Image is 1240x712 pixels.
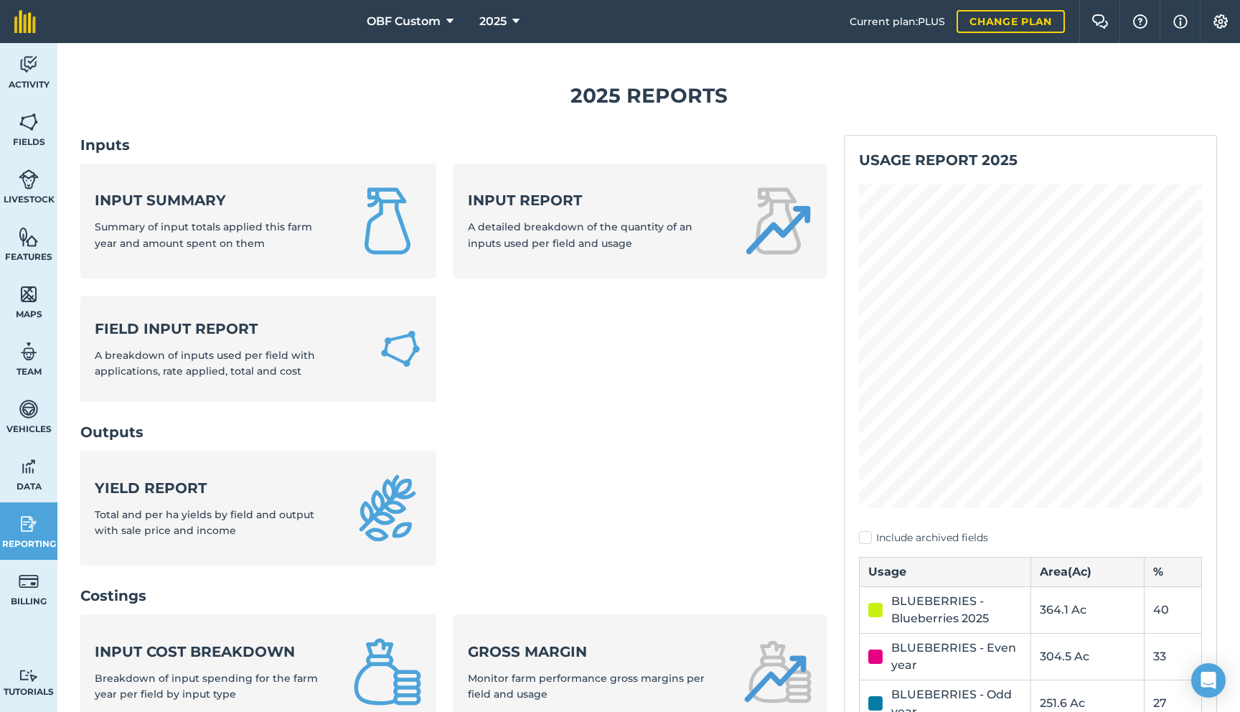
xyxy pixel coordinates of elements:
h2: Outputs [80,422,827,442]
img: svg+xml;base64,PD94bWwgdmVyc2lvbj0iMS4wIiBlbmNvZGluZz0idXRmLTgiPz4KPCEtLSBHZW5lcmF0b3I6IEFkb2JlIE... [19,54,39,75]
span: Breakdown of input spending for the farm year per field by input type [95,672,318,701]
span: Total and per ha yields by field and output with sale price and income [95,508,314,537]
div: BLUEBERRIES - Even year [891,640,1022,674]
span: 2025 [479,13,507,30]
div: BLUEBERRIES - Blueberries 2025 [891,593,1022,627]
td: 33 [1145,633,1202,680]
img: svg+xml;base64,PD94bWwgdmVyc2lvbj0iMS4wIiBlbmNvZGluZz0idXRmLTgiPz4KPCEtLSBHZW5lcmF0b3I6IEFkb2JlIE... [19,169,39,190]
h2: Inputs [80,135,827,155]
img: svg+xml;base64,PD94bWwgdmVyc2lvbj0iMS4wIiBlbmNvZGluZz0idXRmLTgiPz4KPCEtLSBHZW5lcmF0b3I6IEFkb2JlIE... [19,398,39,420]
img: svg+xml;base64,PD94bWwgdmVyc2lvbj0iMS4wIiBlbmNvZGluZz0idXRmLTgiPz4KPCEtLSBHZW5lcmF0b3I6IEFkb2JlIE... [19,571,39,592]
strong: Gross margin [468,642,726,662]
h2: Usage report 2025 [859,150,1202,170]
img: fieldmargin Logo [14,10,36,33]
img: svg+xml;base64,PD94bWwgdmVyc2lvbj0iMS4wIiBlbmNvZGluZz0idXRmLTgiPz4KPCEtLSBHZW5lcmF0b3I6IEFkb2JlIE... [19,669,39,683]
h2: Costings [80,586,827,606]
span: Current plan : PLUS [850,14,945,29]
th: Usage [860,557,1031,586]
img: svg+xml;base64,PHN2ZyB4bWxucz0iaHR0cDovL3d3dy53My5vcmcvMjAwMC9zdmciIHdpZHRoPSI1NiIgaGVpZ2h0PSI2MC... [19,284,39,305]
span: Monitor farm performance gross margins per field and usage [468,672,705,701]
span: OBF Custom [367,13,441,30]
strong: Input summary [95,190,336,210]
div: Open Intercom Messenger [1191,663,1226,698]
td: 40 [1145,586,1202,633]
span: A detailed breakdown of the quantity of an inputs used per field and usage [468,220,692,249]
a: Field Input ReportA breakdown of inputs used per field with applications, rate applied, total and... [80,296,436,403]
strong: Input report [468,190,726,210]
strong: Field Input Report [95,319,362,339]
span: Summary of input totals applied this farm year and amount spent on them [95,220,312,249]
label: Include archived fields [859,530,1202,545]
a: Input reportA detailed breakdown of the quantity of an inputs used per field and usage [454,164,827,278]
img: svg+xml;base64,PHN2ZyB4bWxucz0iaHR0cDovL3d3dy53My5vcmcvMjAwMC9zdmciIHdpZHRoPSI1NiIgaGVpZ2h0PSI2MC... [19,226,39,248]
strong: Yield report [95,478,336,498]
img: Input report [743,187,812,256]
h1: 2025 Reports [80,80,1217,112]
th: Area ( Ac ) [1030,557,1145,586]
img: Field Input Report [379,326,422,372]
img: A question mark icon [1132,14,1149,29]
img: Input cost breakdown [353,637,422,706]
img: svg+xml;base64,PHN2ZyB4bWxucz0iaHR0cDovL3d3dy53My5vcmcvMjAwMC9zdmciIHdpZHRoPSIxNyIgaGVpZ2h0PSIxNy... [1173,13,1188,30]
img: Gross margin [743,637,812,706]
strong: Input cost breakdown [95,642,336,662]
img: svg+xml;base64,PD94bWwgdmVyc2lvbj0iMS4wIiBlbmNvZGluZz0idXRmLTgiPz4KPCEtLSBHZW5lcmF0b3I6IEFkb2JlIE... [19,456,39,477]
a: Input summarySummary of input totals applied this farm year and amount spent on them [80,164,436,278]
img: Input summary [353,187,422,256]
img: A cog icon [1212,14,1229,29]
img: Yield report [353,474,422,543]
img: Two speech bubbles overlapping with the left bubble in the forefront [1091,14,1109,29]
th: % [1145,557,1202,586]
img: svg+xml;base64,PD94bWwgdmVyc2lvbj0iMS4wIiBlbmNvZGluZz0idXRmLTgiPz4KPCEtLSBHZW5lcmF0b3I6IEFkb2JlIE... [19,513,39,535]
td: 304.5 Ac [1030,633,1145,680]
td: 364.1 Ac [1030,586,1145,633]
img: svg+xml;base64,PHN2ZyB4bWxucz0iaHR0cDovL3d3dy53My5vcmcvMjAwMC9zdmciIHdpZHRoPSI1NiIgaGVpZ2h0PSI2MC... [19,111,39,133]
img: svg+xml;base64,PD94bWwgdmVyc2lvbj0iMS4wIiBlbmNvZGluZz0idXRmLTgiPz4KPCEtLSBHZW5lcmF0b3I6IEFkb2JlIE... [19,341,39,362]
a: Yield reportTotal and per ha yields by field and output with sale price and income [80,451,436,566]
a: Change plan [957,10,1065,33]
span: A breakdown of inputs used per field with applications, rate applied, total and cost [95,349,315,378]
